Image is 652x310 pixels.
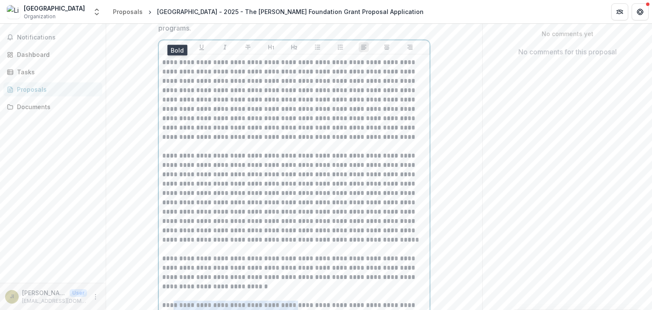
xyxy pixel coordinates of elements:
[157,7,424,16] div: [GEOGRAPHIC_DATA] - 2025 - The [PERSON_NAME] Foundation Grant Proposal Application
[17,50,96,59] div: Dashboard
[197,42,207,52] button: Underline
[3,82,102,96] a: Proposals
[22,288,66,297] p: [PERSON_NAME] III
[110,6,427,18] nav: breadcrumb
[382,42,392,52] button: Align Center
[3,48,102,62] a: Dashboard
[359,42,369,52] button: Align Left
[10,294,14,299] div: Jay Rebsamen III
[113,7,143,16] div: Proposals
[312,42,323,52] button: Bullet List
[24,4,85,13] div: [GEOGRAPHIC_DATA]
[518,47,617,57] p: No comments for this proposal
[17,102,96,111] div: Documents
[289,42,299,52] button: Heading 2
[110,6,146,18] a: Proposals
[3,31,102,44] button: Notifications
[405,42,415,52] button: Align Right
[335,42,346,52] button: Ordered List
[220,42,230,52] button: Italicize
[17,85,96,94] div: Proposals
[489,29,645,38] p: No comments yet
[90,292,101,302] button: More
[632,3,649,20] button: Get Help
[3,100,102,114] a: Documents
[611,3,628,20] button: Partners
[174,42,184,52] button: Bold
[7,5,20,19] img: Liberty University
[17,68,96,76] div: Tasks
[17,34,99,41] span: Notifications
[24,13,56,20] span: Organization
[91,3,103,20] button: Open entity switcher
[266,42,276,52] button: Heading 1
[22,297,87,305] p: [EMAIL_ADDRESS][DOMAIN_NAME]
[70,289,87,297] p: User
[3,65,102,79] a: Tasks
[243,42,253,52] button: Strike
